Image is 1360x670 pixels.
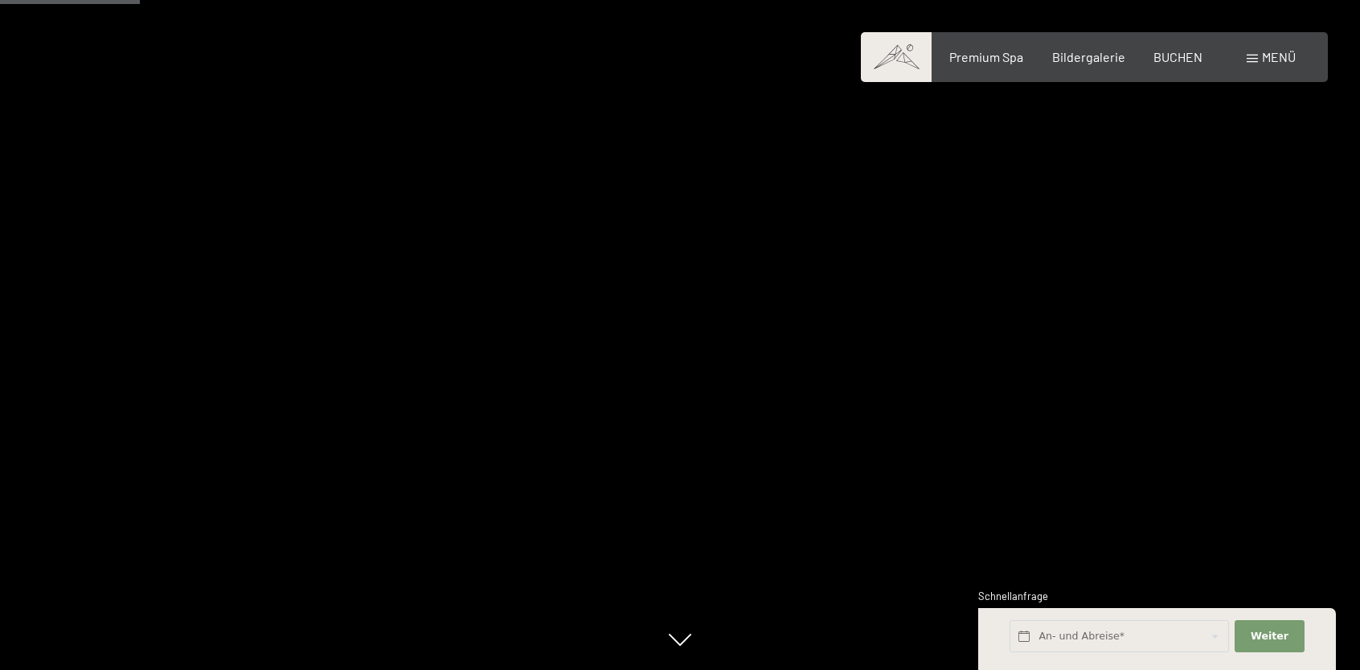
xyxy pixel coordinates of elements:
[1235,620,1304,653] button: Weiter
[1153,49,1202,64] a: BUCHEN
[1262,49,1296,64] span: Menü
[1052,49,1125,64] a: Bildergalerie
[1251,629,1288,643] span: Weiter
[978,590,1048,602] span: Schnellanfrage
[949,49,1023,64] a: Premium Spa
